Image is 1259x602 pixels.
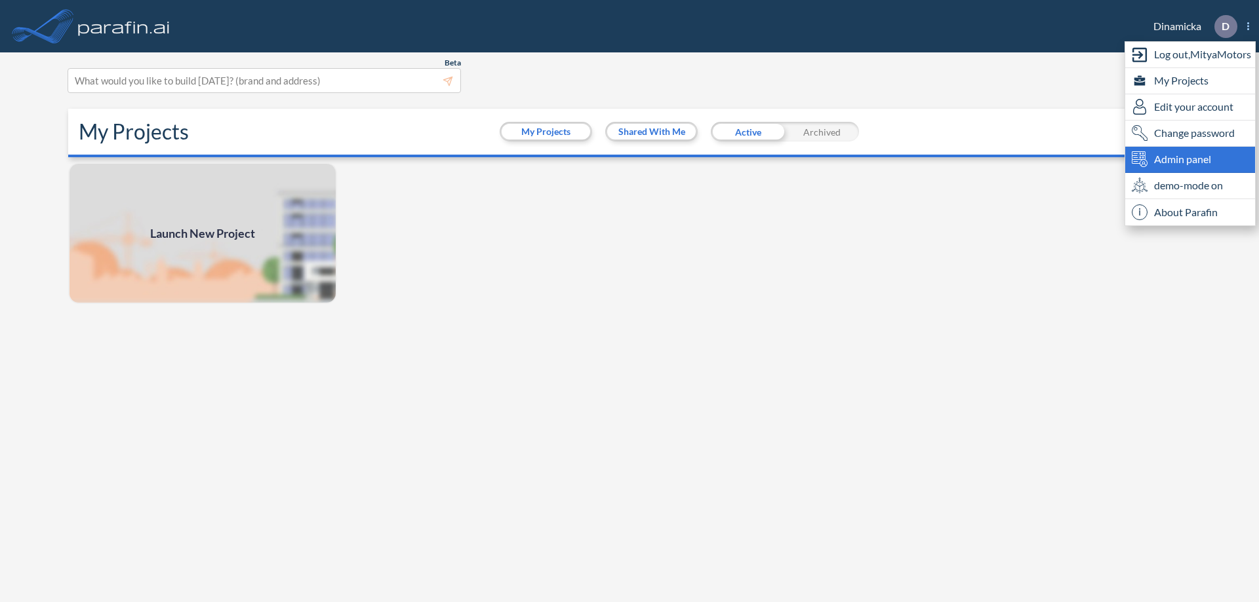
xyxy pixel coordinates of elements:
button: Shared With Me [607,124,696,140]
span: Change password [1154,125,1235,141]
img: logo [75,13,172,39]
div: Active [711,122,785,141]
div: About Parafin [1125,199,1255,225]
div: demo-mode on [1125,173,1255,199]
img: add [68,162,337,304]
div: My Projects [1125,68,1255,94]
span: My Projects [1154,73,1209,88]
span: About Parafin [1154,204,1218,220]
h2: My Projects [79,119,189,144]
span: Edit your account [1154,99,1233,115]
div: Archived [785,122,859,141]
span: demo-mode on [1154,178,1223,193]
div: Edit user [1125,94,1255,121]
span: Beta [445,58,461,68]
button: My Projects [502,124,590,140]
span: i [1132,204,1148,220]
span: Log out, MityaMotors [1154,47,1251,62]
p: D [1222,20,1229,32]
span: Admin panel [1154,151,1211,167]
div: Log out [1125,42,1255,68]
div: Dinamicka [1134,15,1249,38]
span: Launch New Project [150,225,255,242]
div: Change password [1125,121,1255,147]
a: Launch New Project [68,162,337,304]
div: Admin panel [1125,147,1255,173]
